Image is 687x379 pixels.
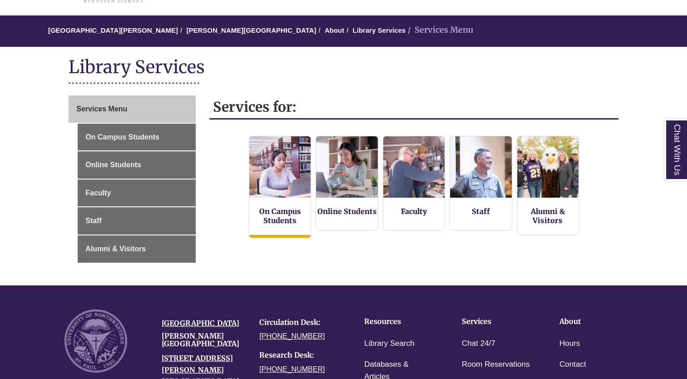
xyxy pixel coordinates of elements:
a: [PHONE_NUMBER] [259,332,325,340]
img: Faculty Resources [383,136,445,198]
a: Online Students [317,207,377,216]
a: Online Students [78,151,196,179]
h4: Services [462,318,531,326]
a: Faculty [401,207,427,216]
a: [GEOGRAPHIC_DATA] [162,319,239,328]
a: Services Menu [69,95,196,123]
a: Alumni & Visitors [78,235,196,263]
h4: Resources [364,318,434,326]
div: Guide Page Menu [69,95,196,263]
a: Chat 24/7 [462,337,495,350]
h2: Services for: [209,95,618,120]
img: On Campus Students Services [249,136,311,198]
a: Alumni & Visitors [531,207,565,225]
a: Library Search [364,337,415,350]
img: Online Students Services [316,136,377,198]
li: Services Menu [405,24,474,37]
a: Faculty [78,180,196,207]
h4: Circulation Desk: [259,319,343,327]
img: Alumni and Visitors Services [517,136,578,198]
h4: Research Desk: [259,351,343,359]
a: [PERSON_NAME][GEOGRAPHIC_DATA] [186,26,316,34]
a: About [325,26,344,34]
a: Staff [472,207,490,216]
a: Contact [559,358,586,371]
a: On Campus Students [78,124,196,151]
a: Staff [78,207,196,234]
h1: Library Services [69,56,618,80]
img: Staff Services [450,136,511,198]
img: UNW seal [64,309,128,373]
a: On Campus Students [259,207,301,225]
a: Room Reservations [462,358,529,371]
h4: About [559,318,629,326]
a: Hours [559,337,580,350]
span: Services Menu [76,105,127,113]
a: [PHONE_NUMBER] [259,365,325,373]
h4: [PERSON_NAME][GEOGRAPHIC_DATA] [162,332,246,348]
a: [GEOGRAPHIC_DATA][PERSON_NAME] [48,26,178,34]
a: Library Services [353,26,406,34]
